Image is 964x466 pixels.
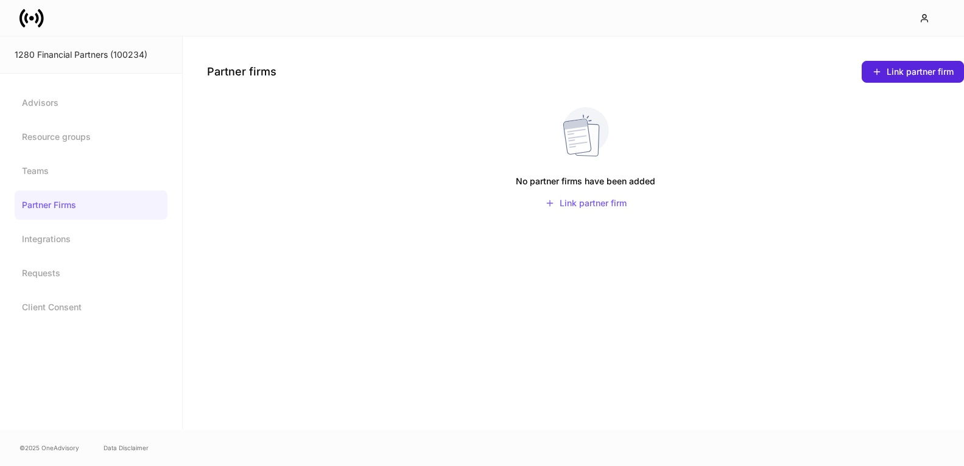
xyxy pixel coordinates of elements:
a: Partner Firms [15,190,167,220]
a: Client Consent [15,293,167,322]
button: Link partner firm [862,61,964,83]
a: Teams [15,156,167,186]
a: Resource groups [15,122,167,151]
div: Link partner firm [545,198,627,208]
a: Data Disclaimer [104,443,149,453]
a: Integrations [15,224,167,254]
div: 1280 Financial Partners (100234) [15,49,167,61]
a: Advisors [15,88,167,117]
h5: No partner firms have been added [516,170,655,192]
a: Requests [15,259,167,288]
h4: Partner firms [207,64,276,79]
span: © 2025 OneAdvisory [19,443,79,453]
div: Link partner firm [872,67,954,77]
button: Link partner firm [535,192,637,214]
